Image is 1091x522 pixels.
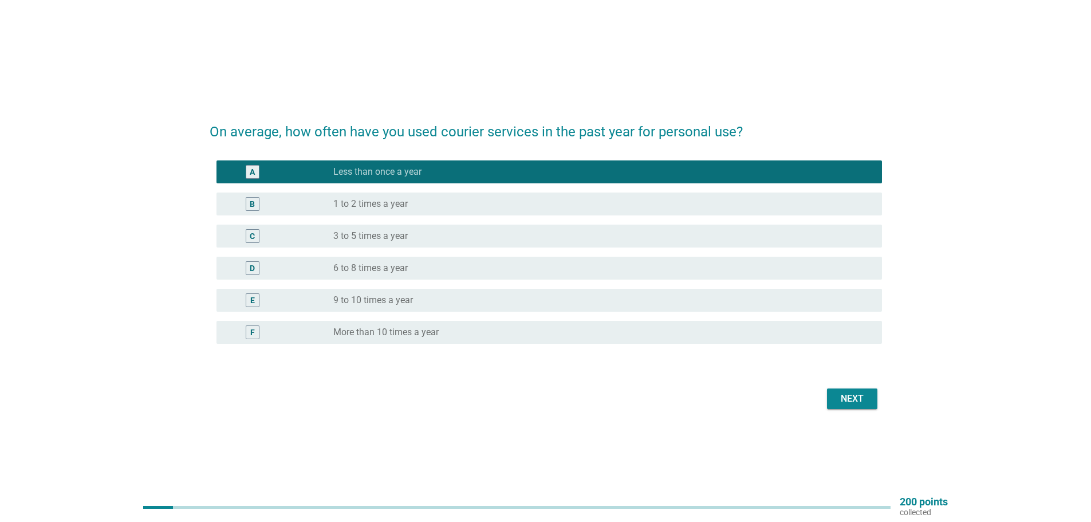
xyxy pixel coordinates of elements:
[250,294,255,306] div: E
[333,295,413,306] label: 9 to 10 times a year
[210,110,882,142] h2: On average, how often have you used courier services in the past year for personal use?
[836,392,868,406] div: Next
[900,497,948,507] p: 200 points
[333,230,408,242] label: 3 to 5 times a year
[333,327,439,338] label: More than 10 times a year
[250,262,255,274] div: D
[333,262,408,274] label: 6 to 8 times a year
[250,326,255,338] div: F
[250,230,255,242] div: C
[900,507,948,517] p: collected
[333,166,422,178] label: Less than once a year
[827,388,877,409] button: Next
[333,198,408,210] label: 1 to 2 times a year
[250,166,255,178] div: A
[250,198,255,210] div: B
